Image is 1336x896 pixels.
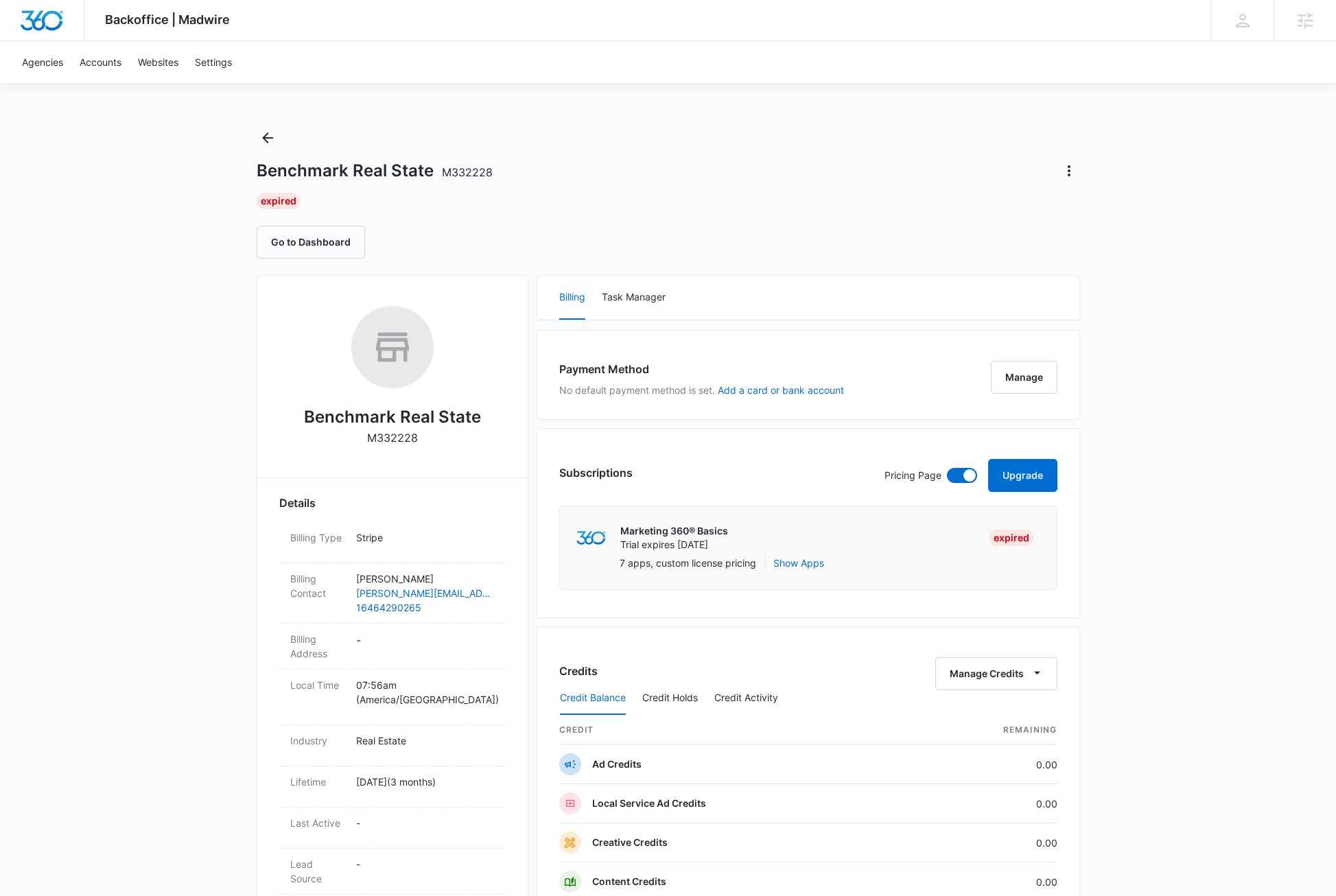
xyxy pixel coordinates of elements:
span: Details [279,495,316,511]
dt: Last Active [290,816,345,830]
td: 0.00 [912,745,1057,784]
div: Last Active- [279,807,506,849]
div: Expired [257,193,301,209]
button: Billing [559,276,585,320]
td: 0.00 [912,784,1057,823]
a: Settings [187,41,240,83]
p: Real Estate [356,733,495,748]
a: [PERSON_NAME][EMAIL_ADDRESS][DOMAIN_NAME] [356,586,495,600]
td: 0.00 [912,823,1057,862]
p: Marketing 360® Basics [620,524,728,538]
img: marketing360Logo [576,531,606,545]
button: Credit Activity [714,682,778,715]
div: Billing Address- [279,624,506,670]
p: Ad Credits [592,757,642,771]
dt: Billing Contact [290,571,345,600]
dt: Billing Type [290,530,345,545]
div: Billing Contact[PERSON_NAME][PERSON_NAME][EMAIL_ADDRESS][DOMAIN_NAME]16464290265 [279,563,506,624]
button: Credit Holds [642,682,698,715]
p: - [356,857,495,871]
p: M332228 [367,429,418,446]
dt: Local Time [290,678,345,692]
div: IndustryReal Estate [279,725,506,766]
button: Show Apps [773,556,824,570]
p: No default payment method is set. [559,383,844,397]
span: Backoffice | Madwire [105,12,230,27]
div: Expired [989,530,1033,546]
p: Local Service Ad Credits [592,797,706,810]
p: [PERSON_NAME] [356,571,495,586]
p: - [356,816,495,830]
h2: Benchmark Real State [304,405,481,429]
div: Local Time07:56am (America/[GEOGRAPHIC_DATA]) [279,670,506,725]
p: [DATE] ( 3 months ) [356,775,495,789]
th: credit [559,716,912,745]
dt: Billing Address [290,632,345,661]
h1: Benchmark Real State [257,161,493,181]
p: 7 apps, custom license pricing [620,556,756,570]
div: Lifetime[DATE](3 months) [279,766,506,807]
span: M332228 [442,165,493,179]
div: Billing TypeStripe [279,522,506,563]
p: Pricing Page [884,468,941,483]
th: Remaining [912,716,1057,745]
div: Lead Source- [279,849,506,895]
p: Creative Credits [592,836,668,849]
a: Agencies [14,41,71,83]
a: 16464290265 [356,600,495,615]
p: Content Credits [592,875,666,888]
h3: Credits [559,663,598,679]
p: Trial expires [DATE] [620,538,728,552]
button: Go to Dashboard [257,226,365,259]
dt: Lead Source [290,857,345,886]
p: Stripe [356,530,495,545]
button: Actions [1058,160,1080,182]
button: Manage [991,361,1057,394]
dt: Industry [290,733,345,748]
button: Credit Balance [560,682,626,715]
button: Add a card or bank account [718,386,844,395]
button: Manage Credits [935,657,1057,690]
h3: Subscriptions [559,464,633,481]
dd: - [356,632,495,661]
dt: Lifetime [290,775,345,789]
button: Task Manager [602,276,666,320]
p: 07:56am ( America/[GEOGRAPHIC_DATA] ) [356,678,495,707]
button: Upgrade [988,459,1057,492]
a: Accounts [71,41,130,83]
h3: Payment Method [559,361,844,377]
button: Back [257,127,279,149]
a: Websites [130,41,187,83]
